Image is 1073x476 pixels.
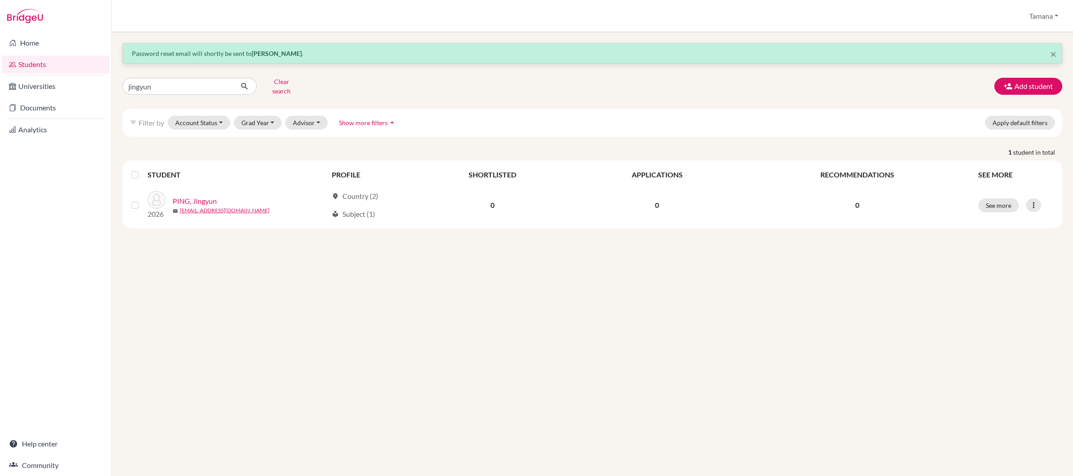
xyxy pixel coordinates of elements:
[285,116,328,130] button: Advisor
[148,164,326,185] th: STUDENT
[173,208,178,214] span: mail
[412,164,573,185] th: SHORTLISTED
[332,193,339,200] span: location_on
[573,185,742,225] td: 0
[2,435,110,453] a: Help center
[331,116,404,130] button: Show more filtersarrow_drop_up
[985,116,1055,130] button: Apply default filters
[742,164,973,185] th: RECOMMENDATIONS
[257,75,306,98] button: Clear search
[412,185,573,225] td: 0
[2,99,110,117] a: Documents
[973,164,1059,185] th: SEE MORE
[1025,8,1062,25] button: Tamana
[1050,49,1056,59] button: Close
[180,206,270,215] a: [EMAIL_ADDRESS][DOMAIN_NAME]
[252,50,302,57] strong: [PERSON_NAME]
[994,78,1062,95] button: Add student
[1013,147,1062,157] span: student in total
[139,118,164,127] span: Filter by
[234,116,282,130] button: Grad Year
[123,78,233,95] input: Find student by name...
[2,121,110,139] a: Analytics
[339,119,388,126] span: Show more filters
[332,211,339,218] span: local_library
[2,34,110,52] a: Home
[388,118,397,127] i: arrow_drop_up
[747,200,968,211] p: 0
[130,119,137,126] i: filter_list
[1008,147,1013,157] strong: 1
[173,196,217,206] a: PING, Jingyun
[2,77,110,95] a: Universities
[148,191,165,209] img: PING, Jingyun
[132,49,1053,58] p: Password reset email will shortly be sent to .
[2,55,110,73] a: Students
[168,116,230,130] button: Account Status
[7,9,43,23] img: Bridge-U
[148,209,165,219] p: 2026
[332,191,378,202] div: Country (2)
[332,209,375,219] div: Subject (1)
[573,164,742,185] th: APPLICATIONS
[326,164,412,185] th: PROFILE
[2,456,110,474] a: Community
[978,198,1019,212] button: See more
[1050,47,1056,60] span: ×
